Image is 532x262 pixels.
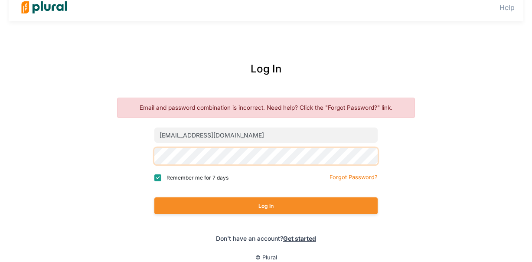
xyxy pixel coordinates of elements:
[503,233,523,253] iframe: Intercom live chat
[117,234,415,243] div: Don't have an account?
[255,254,277,261] small: © Plural
[283,235,316,242] a: Get started
[154,174,161,181] input: Remember me for 7 days
[117,98,415,118] p: Email and password combination is incorrect. Need help? Click the "Forgot Password?" link.
[330,174,378,180] small: Forgot Password?
[330,172,378,181] a: Forgot Password?
[166,174,228,182] span: Remember me for 7 days
[117,61,415,77] div: Log In
[154,197,378,214] button: Log In
[154,128,378,143] input: Email address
